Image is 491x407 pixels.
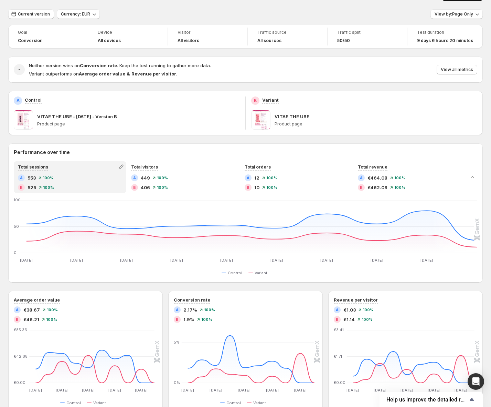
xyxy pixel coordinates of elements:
[334,354,342,359] text: €1.71
[135,388,148,393] text: [DATE]
[18,30,78,35] span: Goal
[18,66,21,73] h2: -
[25,96,42,103] p: Control
[247,185,249,190] h2: B
[275,121,477,127] p: Product page
[178,29,238,44] a: VisitorAll visitors
[371,258,383,263] text: [DATE]
[226,400,241,406] span: Control
[98,38,121,43] h4: All devices
[57,9,100,19] button: Currency: EUR
[337,38,350,43] span: 50/50
[417,38,473,43] span: 9 days 6 hours 20 minutes
[28,184,36,191] span: 525
[262,96,279,103] p: Variant
[257,29,318,44] a: Traffic sourceAll sources
[441,67,473,72] span: View all metrics
[29,63,211,68] span: Neither version wins on . Keep the test running to gather more data.
[367,174,387,181] span: €464.08
[254,174,259,181] span: 12
[358,164,387,170] span: Total revenue
[14,149,477,156] h2: Performance over time
[23,316,39,323] span: €46.21
[343,316,355,323] span: €1.14
[228,270,242,276] span: Control
[127,71,130,77] strong: &
[204,308,215,312] span: 100 %
[266,185,277,190] span: 100 %
[14,380,25,385] text: €0.00
[108,388,121,393] text: [DATE]
[20,176,23,180] h2: A
[455,388,467,393] text: [DATE]
[174,340,180,345] text: 5%
[266,388,279,393] text: [DATE]
[201,317,212,322] span: 100 %
[468,373,484,390] div: Open Intercom Messenger
[37,113,117,120] p: VITAE THE UBE - [DATE] - Version B
[37,121,240,127] p: Product page
[23,306,40,313] span: €38.67
[98,30,158,35] span: Device
[336,308,339,312] h2: A
[253,400,266,406] span: Variant
[176,317,179,322] h2: B
[468,172,477,182] button: Collapse chart
[248,269,270,277] button: Variant
[270,258,283,263] text: [DATE]
[336,317,339,322] h2: B
[70,258,83,263] text: [DATE]
[14,250,17,255] text: 0
[181,388,194,393] text: [DATE]
[20,258,33,263] text: [DATE]
[133,176,136,180] h2: A
[430,9,483,19] button: View by:Page Only
[60,399,84,407] button: Control
[133,185,136,190] h2: B
[17,98,20,103] h2: A
[18,29,78,44] a: GoalConversion
[79,71,125,77] strong: Average order value
[43,185,54,190] span: 100 %
[98,29,158,44] a: DeviceAll devices
[29,71,177,77] span: Variant outperforms on .
[170,258,183,263] text: [DATE]
[257,30,318,35] span: Traffic source
[343,306,356,313] span: €1.03
[93,400,106,406] span: Variant
[18,38,43,43] span: Conversion
[178,30,238,35] span: Visitor
[360,176,363,180] h2: A
[337,30,397,35] span: Traffic split
[174,380,180,385] text: 0%
[176,308,179,312] h2: A
[337,29,397,44] a: Traffic split50/50
[294,388,307,393] text: [DATE]
[374,388,386,393] text: [DATE]
[401,388,413,393] text: [DATE]
[20,185,23,190] h2: B
[82,388,95,393] text: [DATE]
[435,11,473,17] span: View by: Page Only
[257,38,281,43] h4: All sources
[360,185,363,190] h2: B
[56,388,68,393] text: [DATE]
[334,380,345,385] text: €0.00
[46,317,57,322] span: 100 %
[220,399,244,407] button: Control
[394,185,405,190] span: 100 %
[255,270,267,276] span: Variant
[363,308,374,312] span: 100 %
[28,174,36,181] span: 553
[386,395,476,404] button: Show survey - Help us improve the detailed report for A/B campaigns
[14,327,27,332] text: €85.36
[14,110,33,130] img: VITAE THE UBE - 22.08.25 - Version B
[178,38,199,43] h4: All visitors
[346,388,359,393] text: [DATE]
[428,388,440,393] text: [DATE]
[420,258,433,263] text: [DATE]
[247,399,269,407] button: Variant
[80,63,117,68] strong: Conversion rate
[14,354,28,359] text: €42.68
[14,296,60,303] h3: Average order value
